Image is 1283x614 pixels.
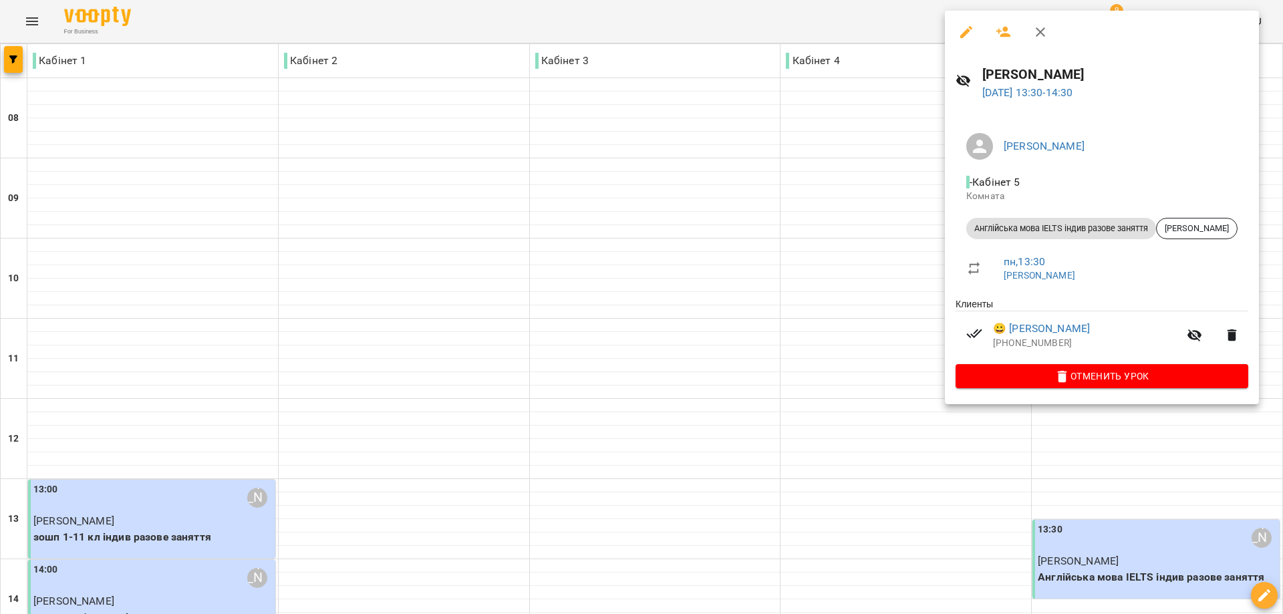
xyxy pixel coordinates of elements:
h6: [PERSON_NAME] [982,64,1248,85]
span: Отменить Урок [966,368,1238,384]
a: 😀 [PERSON_NAME] [993,321,1090,337]
ul: Клиенты [956,297,1248,364]
p: Комната [966,190,1238,203]
a: [PERSON_NAME] [1004,270,1075,281]
button: Отменить Урок [956,364,1248,388]
p: [PHONE_NUMBER] [993,337,1179,350]
span: - Кабінет 5 [966,176,1023,188]
span: Англійська мова IELTS індив разове заняття [966,222,1156,235]
svg: Визит оплачен [966,325,982,341]
a: пн , 13:30 [1004,255,1045,268]
span: [PERSON_NAME] [1157,222,1237,235]
div: [PERSON_NAME] [1156,218,1238,239]
a: [PERSON_NAME] [1004,140,1085,152]
a: [DATE] 13:30-14:30 [982,86,1073,99]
